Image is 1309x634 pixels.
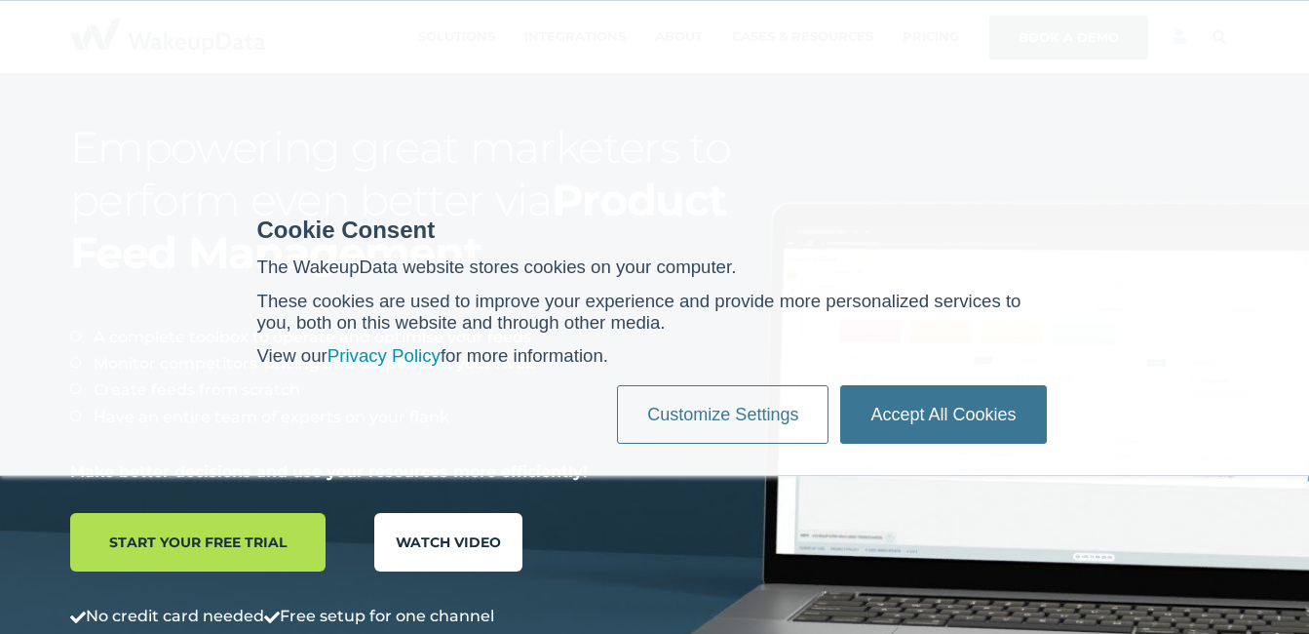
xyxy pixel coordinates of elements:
span: These cookies are used to improve your experience and provide more personalized services to you, ... [257,291,1021,333]
a: Accept All Cookies [840,385,1046,444]
span: Cookie Consent [257,217,436,243]
span: The WakeupData website stores cookies on your computer. [257,257,737,277]
a: Privacy Policy [327,345,441,366]
span: View our for more information. [257,345,609,366]
a: WATCH VIDEO [374,513,522,572]
a: Customize Settings [617,385,828,444]
span: No credit card needed Free setup for one channel [70,607,494,625]
a: Start your free trial [70,513,326,572]
iframe: Chat Widget [1212,540,1309,634]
